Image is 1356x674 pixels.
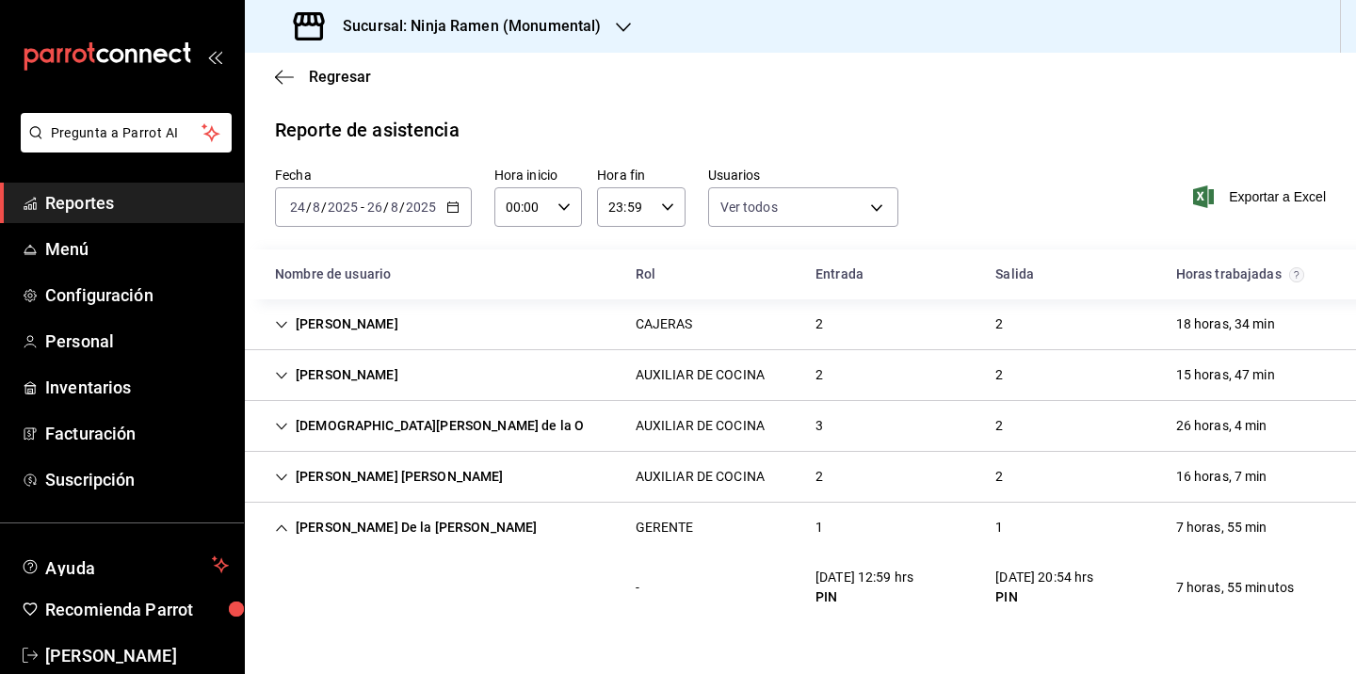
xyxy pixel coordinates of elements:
div: Cell [1161,409,1283,443]
div: Row [245,401,1356,452]
div: Container [245,249,1356,622]
div: Cell [1161,570,1310,605]
div: Cell [621,358,780,393]
div: Cell [260,459,519,494]
span: / [399,200,405,215]
button: Regresar [275,68,371,86]
div: - [636,578,639,598]
div: Cell [1161,459,1283,494]
div: Cell [800,307,838,342]
div: Head [245,249,1356,299]
input: -- [312,200,321,215]
div: HeadCell [1161,257,1341,292]
div: Row [245,299,1356,350]
button: Pregunta a Parrot AI [21,113,232,152]
svg: El total de horas trabajadas por usuario es el resultado de la suma redondeada del registro de ho... [1289,267,1304,282]
span: Ver todos [720,198,778,217]
div: PIN [995,587,1093,607]
span: / [383,200,389,215]
div: HeadCell [800,257,980,292]
div: Cell [1161,307,1290,342]
div: Cell [260,358,413,393]
span: Menú [45,236,229,262]
div: PIN [815,587,913,607]
div: CAJERAS [636,314,693,334]
span: Reportes [45,190,229,216]
div: Cell [980,409,1018,443]
div: Cell [621,307,708,342]
button: Exportar a Excel [1197,185,1326,208]
div: Cell [621,409,780,443]
div: Row [245,553,1356,622]
div: Cell [800,560,928,615]
input: ---- [327,200,359,215]
label: Hora fin [597,168,685,182]
span: / [306,200,312,215]
div: Cell [980,459,1018,494]
div: Cell [800,358,838,393]
span: Pregunta a Parrot AI [51,123,202,143]
div: Cell [621,459,780,494]
span: Configuración [45,282,229,308]
span: Suscripción [45,467,229,492]
div: Cell [1161,358,1290,393]
span: [PERSON_NAME] [45,643,229,668]
h3: Sucursal: Ninja Ramen (Monumental) [328,15,601,38]
div: [DATE] 12:59 hrs [815,568,913,587]
span: Recomienda Parrot [45,597,229,622]
div: Cell [800,459,838,494]
input: -- [390,200,399,215]
div: HeadCell [260,257,621,292]
div: AUXILIAR DE COCINA [636,365,765,385]
div: Cell [260,409,599,443]
div: Cell [980,358,1018,393]
a: Pregunta a Parrot AI [13,136,232,156]
span: - [361,200,364,215]
div: Cell [260,580,290,595]
div: Cell [980,560,1108,615]
span: Inventarios [45,375,229,400]
span: Ayuda [45,554,204,576]
div: Cell [800,409,838,443]
div: Cell [621,510,709,545]
div: Row [245,452,1356,503]
div: AUXILIAR DE COCINA [636,467,765,487]
div: Row [245,350,1356,401]
label: Usuarios [708,168,899,182]
div: GERENTE [636,518,694,538]
div: Cell [800,510,838,545]
div: [DATE] 20:54 hrs [995,568,1093,587]
div: Cell [980,510,1018,545]
div: Cell [260,307,413,342]
span: / [321,200,327,215]
div: Cell [260,510,552,545]
span: Regresar [309,68,371,86]
span: Personal [45,329,229,354]
input: -- [289,200,306,215]
label: Hora inicio [494,168,582,182]
button: open_drawer_menu [207,49,222,64]
div: Row [245,503,1356,553]
div: HeadCell [621,257,800,292]
div: Cell [621,570,654,605]
span: Facturación [45,421,229,446]
div: Cell [980,307,1018,342]
div: Reporte de asistencia [275,116,460,144]
div: HeadCell [980,257,1160,292]
div: AUXILIAR DE COCINA [636,416,765,436]
input: ---- [405,200,437,215]
input: -- [366,200,383,215]
div: Cell [1161,510,1283,545]
label: Fecha [275,168,472,182]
